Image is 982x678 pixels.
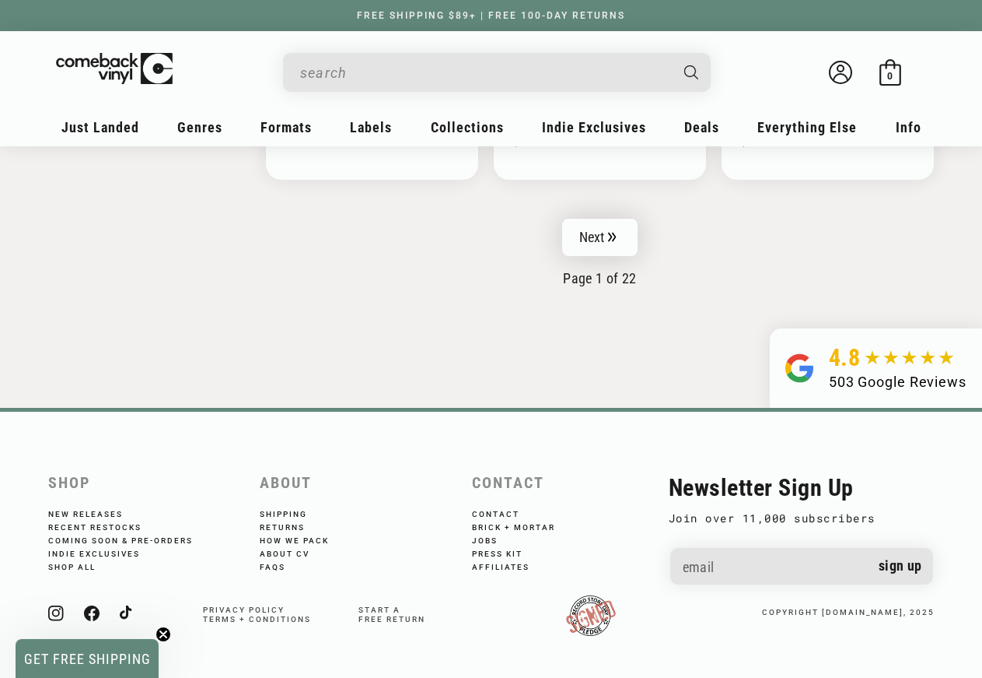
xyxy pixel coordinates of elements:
[896,119,921,135] span: Info
[762,608,935,617] small: copyright [DOMAIN_NAME], 2025
[16,639,159,678] div: GET FREE SHIPPINGClose teaser
[669,474,935,501] h2: Newsletter Sign Up
[260,119,312,135] span: Formats
[472,546,543,559] a: Press Kit
[283,53,711,92] div: Search
[785,344,813,392] img: Group.svg
[266,219,935,286] nav: Pagination
[48,559,117,572] a: Shop All
[358,606,425,624] a: Start afree return
[260,474,456,492] h2: About
[300,57,669,89] input: When autocomplete results are available use up and down arrows to review and enter to select
[48,519,163,532] a: Recent Restocks
[472,474,669,492] h2: Contact
[770,328,982,408] a: 4.8 503 Google Reviews
[472,519,576,532] a: Brick + Mortar
[684,119,719,135] span: Deals
[358,606,425,624] span: Start a free return
[48,546,161,559] a: Indie Exclusives
[260,510,328,519] a: Shipping
[48,532,214,546] a: Coming Soon & Pre-Orders
[562,219,638,256] a: Next
[670,53,712,92] button: Search
[203,606,285,614] a: Privacy Policy
[670,548,933,588] input: Email
[566,595,616,636] img: RSDPledgeSigned-updated.png
[829,371,966,392] div: 503 Google Reviews
[542,119,646,135] span: Indie Exclusives
[203,615,311,624] a: Terms + Conditions
[472,559,550,572] a: Affiliates
[24,651,151,667] span: GET FREE SHIPPING
[431,119,504,135] span: Collections
[757,119,857,135] span: Everything Else
[260,532,350,546] a: How We Pack
[48,474,245,492] h2: Shop
[61,119,139,135] span: Just Landed
[350,119,392,135] span: Labels
[260,559,306,572] a: FAQs
[260,546,330,559] a: About CV
[260,519,326,532] a: Returns
[341,10,641,21] a: FREE SHIPPING $89+ | FREE 100-DAY RETURNS
[669,509,935,528] p: Join over 11,000 subscribers
[177,119,222,135] span: Genres
[156,627,171,642] button: Close teaser
[867,548,934,585] button: Sign up
[865,350,954,366] img: star5.svg
[472,510,540,519] a: Contact
[472,532,519,546] a: Jobs
[48,510,144,519] a: New Releases
[266,270,935,286] p: Page 1 of 22
[829,344,861,371] span: 4.8
[887,70,893,82] span: 0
